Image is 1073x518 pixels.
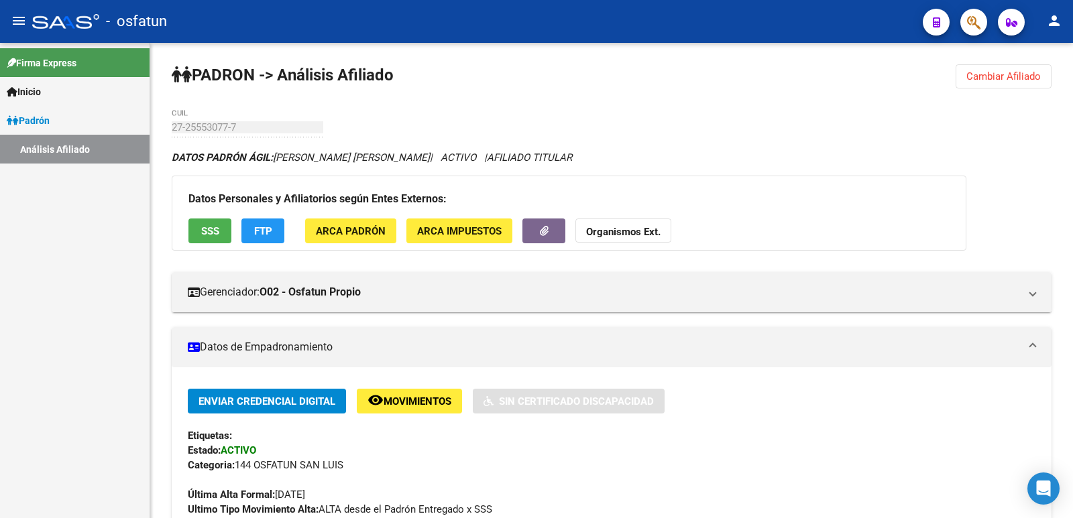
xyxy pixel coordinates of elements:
button: SSS [188,218,231,243]
button: Organismos Ext. [575,218,671,243]
strong: Organismos Ext. [586,226,661,238]
strong: PADRON -> Análisis Afiliado [172,66,394,84]
strong: Etiquetas: [188,430,232,442]
h3: Datos Personales y Afiliatorios según Entes Externos: [188,190,950,208]
mat-icon: remove_red_eye [368,392,384,408]
mat-icon: menu [11,13,27,29]
mat-expansion-panel-header: Datos de Empadronamiento [172,327,1052,367]
strong: Estado: [188,444,221,456]
span: SSS [201,225,219,237]
div: Open Intercom Messenger [1027,472,1060,505]
span: Padrón [7,113,50,128]
button: FTP [241,218,284,243]
span: ARCA Impuestos [417,225,502,237]
span: Movimientos [384,395,451,407]
strong: ACTIVO [221,444,256,456]
strong: Ultimo Tipo Movimiento Alta: [188,503,319,515]
span: Sin Certificado Discapacidad [499,395,654,407]
span: Inicio [7,84,41,99]
button: ARCA Impuestos [406,218,512,243]
button: Cambiar Afiliado [956,64,1052,88]
button: ARCA Padrón [305,218,396,243]
button: Enviar Credencial Digital [188,389,346,413]
mat-icon: person [1046,13,1062,29]
span: Cambiar Afiliado [966,70,1041,82]
div: 144 OSFATUN SAN LUIS [188,458,1035,472]
button: Sin Certificado Discapacidad [473,389,665,413]
mat-panel-title: Gerenciador: [188,285,1019,300]
span: AFILIADO TITULAR [487,151,572,164]
strong: Categoria: [188,459,235,471]
span: [DATE] [188,489,305,501]
span: FTP [254,225,272,237]
span: Firma Express [7,56,76,70]
span: ARCA Padrón [316,225,386,237]
strong: DATOS PADRÓN ÁGIL: [172,151,273,164]
mat-expansion-panel-header: Gerenciador:O02 - Osfatun Propio [172,272,1052,312]
button: Movimientos [357,389,462,413]
mat-panel-title: Datos de Empadronamiento [188,340,1019,354]
strong: Última Alta Formal: [188,489,275,501]
span: ALTA desde el Padrón Entregado x SSS [188,503,492,515]
span: - osfatun [106,7,167,36]
strong: O02 - Osfatun Propio [260,285,361,300]
span: Enviar Credencial Digital [199,395,335,407]
span: [PERSON_NAME] [PERSON_NAME] [172,151,430,164]
i: | ACTIVO | [172,151,572,164]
